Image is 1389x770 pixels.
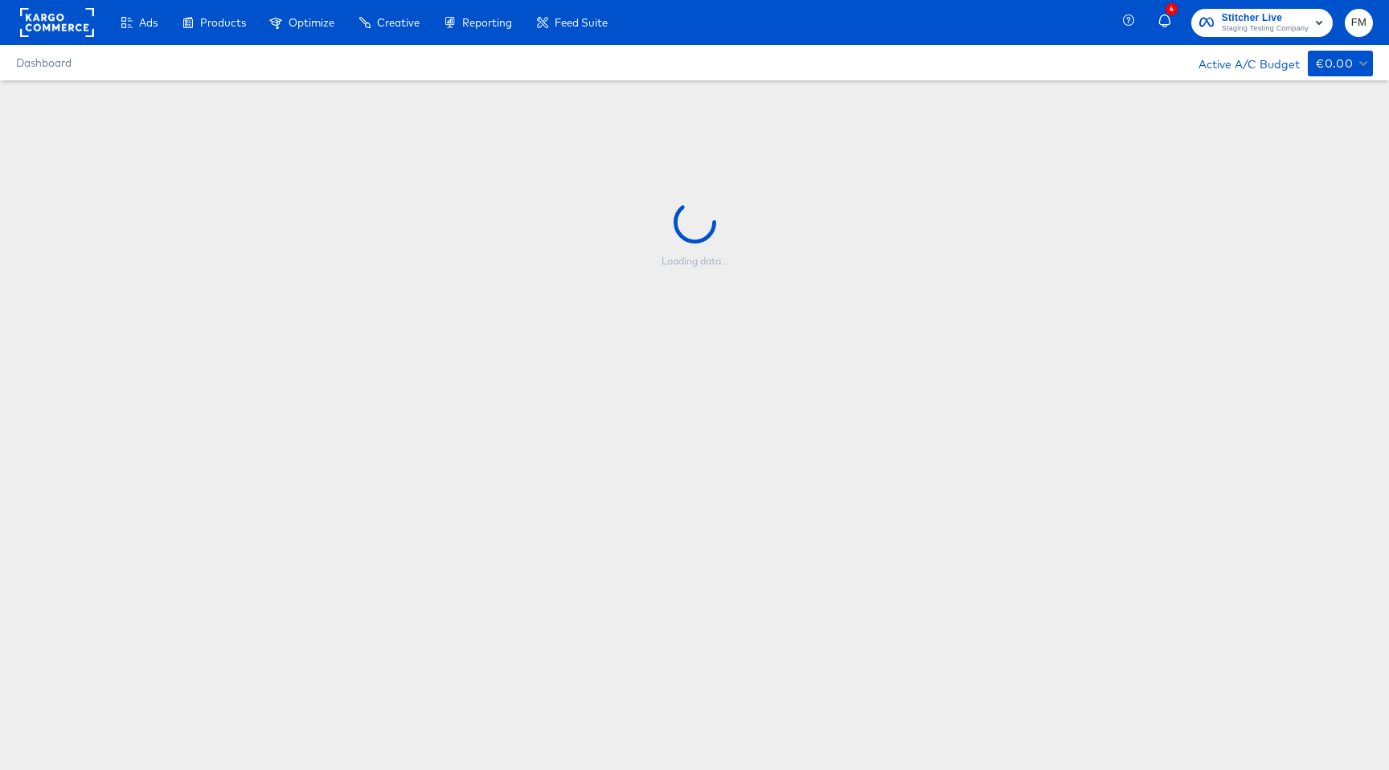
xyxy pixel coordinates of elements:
span: Feed Suite [555,16,608,29]
div: Loading data... [662,255,728,268]
div: €0.00 [1316,54,1353,74]
span: FM [1351,14,1366,32]
span: Creative [377,16,420,29]
span: Ads [139,16,158,29]
button: €0.00 [1308,51,1373,76]
button: 4 [1156,7,1183,39]
span: Staging Testing Company [1222,23,1309,35]
button: Stitcher LiveStaging Testing Company [1191,9,1333,37]
a: Dashboard [16,56,72,69]
span: Optimize [289,16,334,29]
span: Products [200,16,246,29]
div: 4 [1166,3,1178,15]
span: Stitcher Live [1222,10,1309,27]
div: Active A/C Budget [1182,51,1300,75]
button: FM [1345,9,1373,37]
span: Reporting [462,16,512,29]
